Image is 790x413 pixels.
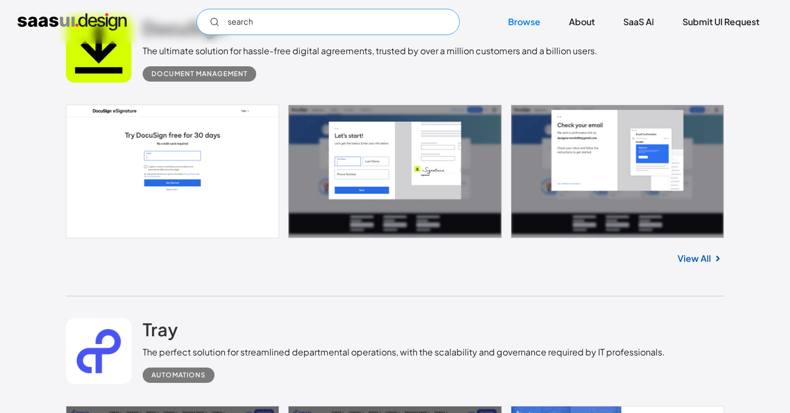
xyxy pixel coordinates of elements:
a: Browse [495,10,554,34]
h2: Tray [143,318,178,340]
form: Email Form [196,9,460,35]
div: The perfect solution for streamlined departmental operations, with the scalability and governance... [143,346,665,359]
a: About [556,10,608,34]
div: Document Management [151,67,247,81]
a: SaaS Ai [610,10,667,34]
a: View All [678,252,711,265]
div: The ultimate solution for hassle-free digital agreements, trusted by over a million customers and... [143,44,597,58]
div: Automations [151,369,206,382]
input: Search UI designs you're looking for... [196,9,460,35]
a: Submit UI Request [669,10,772,34]
a: Tray [143,318,178,346]
a: home [18,13,127,31]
